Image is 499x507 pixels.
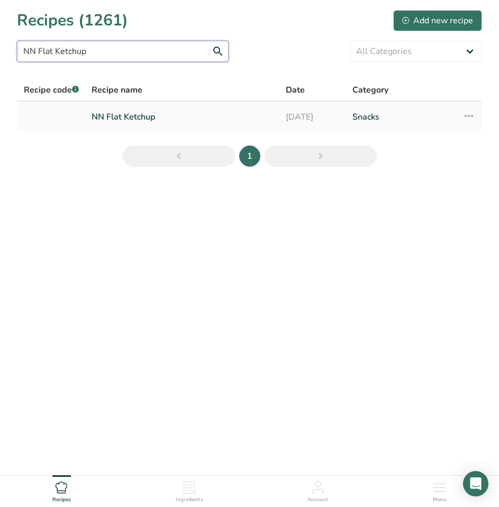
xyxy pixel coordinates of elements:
div: Add new recipe [402,14,473,27]
span: Recipe code [24,84,79,96]
span: Recipe name [92,84,142,96]
button: Add new recipe [393,10,482,31]
span: Menu [433,496,447,504]
a: NN Flat Ketchup [92,106,273,128]
span: Ingredients [176,496,203,504]
span: Recipes [52,496,71,504]
input: Search for recipe [17,41,229,62]
a: Account [307,476,328,504]
a: Ingredients [176,476,203,504]
div: Open Intercom Messenger [463,471,488,496]
a: Recipes [52,476,71,504]
span: Account [307,496,328,504]
h1: Recipes (1261) [17,8,128,32]
a: [DATE] [286,106,340,128]
a: Snacks [352,106,450,128]
span: Category [352,84,388,96]
span: Date [286,84,305,96]
a: Previous page [123,146,235,167]
a: Next page [265,146,377,167]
